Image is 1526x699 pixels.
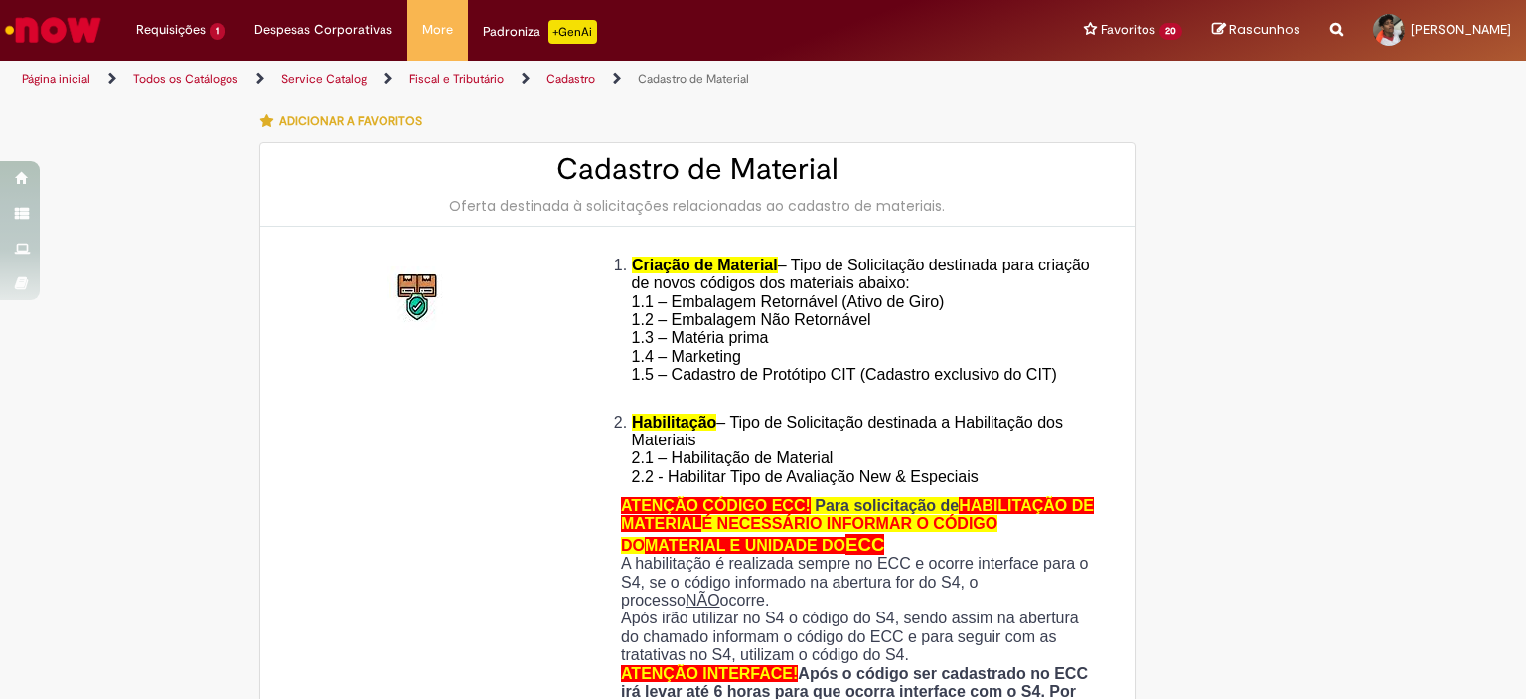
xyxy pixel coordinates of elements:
p: Após irão utilizar no S4 o código do S4, sendo assim na abertura do chamado informam o código do ... [621,610,1100,664]
span: More [422,20,453,40]
span: Rascunhos [1229,20,1300,39]
span: ATENÇÃO INTERFACE! [621,665,798,682]
span: Adicionar a Favoritos [279,113,422,129]
ul: Trilhas de página [15,61,1002,97]
span: HABILITAÇÃO DE MATERIAL [621,497,1094,532]
span: Habilitação [632,414,716,431]
img: Cadastro de Material [387,266,451,330]
a: Service Catalog [281,71,367,87]
p: +GenAi [548,20,597,44]
p: A habilitação é realizada sempre no ECC e ocorre interface para o S4, se o código informado na ab... [621,555,1100,610]
span: MATERIAL E UNIDADE DO [645,537,845,554]
span: Para solicitação de [815,497,959,514]
a: Cadastro de Material [638,71,749,87]
div: Padroniza [483,20,597,44]
a: Rascunhos [1212,21,1300,40]
span: – Tipo de Solicitação destinada para criação de novos códigos dos materiais abaixo: 1.1 – Embalag... [632,257,1090,402]
span: [PERSON_NAME] [1411,21,1511,38]
span: É NECESSÁRIO INFORMAR O CÓDIGO DO [621,515,997,553]
img: ServiceNow [2,10,104,50]
a: Cadastro [546,71,595,87]
span: 1 [210,23,225,40]
span: – Tipo de Solicitação destinada a Habilitação dos Materiais 2.1 – Habilitação de Material 2.2 - H... [632,414,1063,485]
span: Criação de Material [632,257,778,273]
span: ECC [845,534,884,555]
h2: Cadastro de Material [280,153,1115,186]
span: Requisições [136,20,206,40]
span: Favoritos [1101,20,1155,40]
a: Todos os Catálogos [133,71,238,87]
u: NÃO [686,592,720,609]
a: Fiscal e Tributário [409,71,504,87]
div: Oferta destinada à solicitações relacionadas ao cadastro de materiais. [280,196,1115,216]
span: ATENÇÃO CÓDIGO ECC! [621,497,811,514]
span: 20 [1159,23,1182,40]
span: Despesas Corporativas [254,20,392,40]
a: Página inicial [22,71,90,87]
button: Adicionar a Favoritos [259,100,433,142]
